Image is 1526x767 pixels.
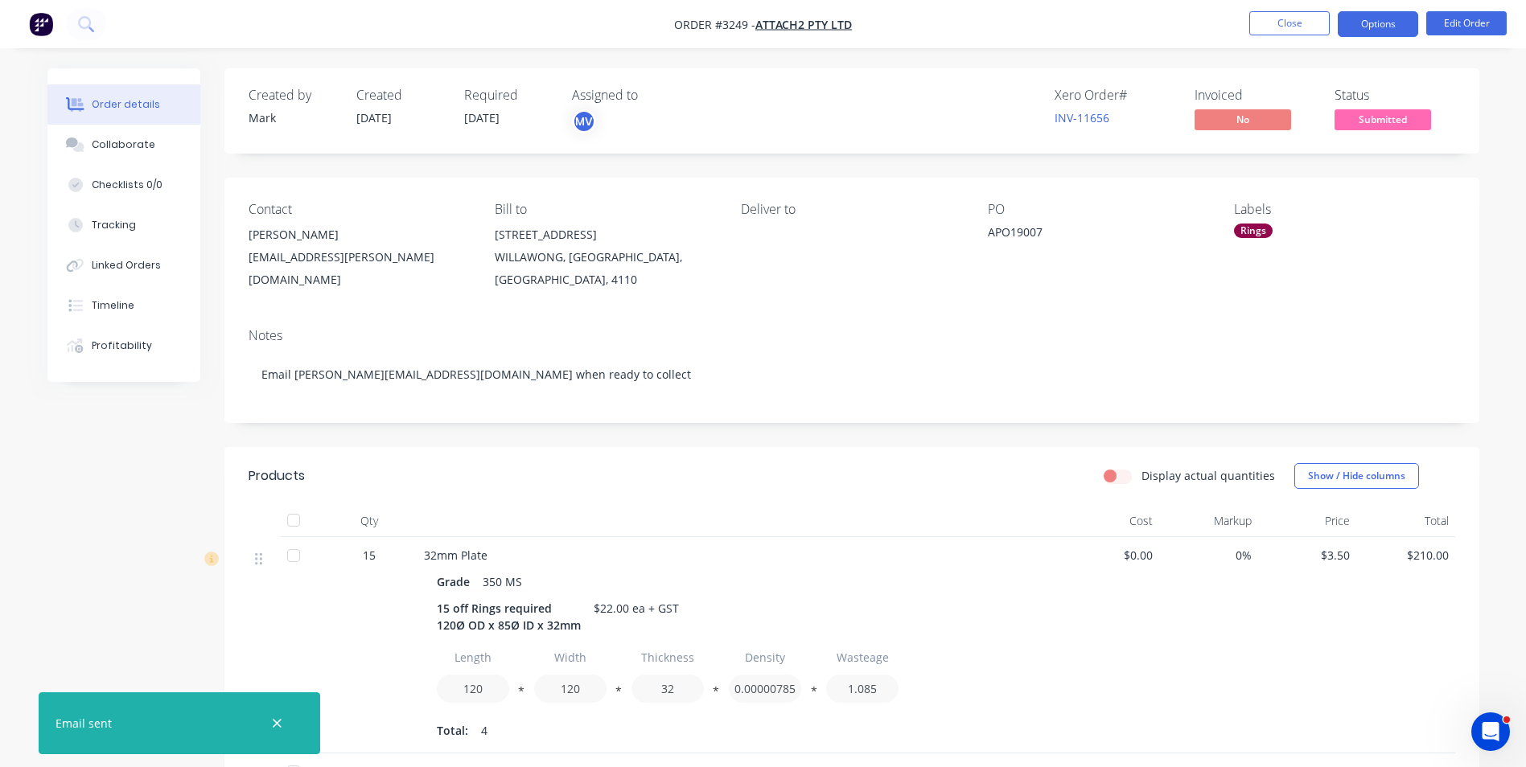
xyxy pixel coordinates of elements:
div: Markup [1159,505,1258,537]
div: PO [988,202,1208,217]
div: Rings [1234,224,1273,238]
div: [PERSON_NAME][EMAIL_ADDRESS][PERSON_NAME][DOMAIN_NAME] [249,224,469,291]
div: Notes [249,328,1455,343]
input: Value [534,675,607,703]
input: Label [631,643,704,671]
div: Mark [249,109,337,126]
button: Timeline [47,285,200,326]
div: Contact [249,202,469,217]
span: 32mm Plate [424,548,487,563]
div: Collaborate [92,137,155,152]
img: Factory [29,12,53,36]
div: Profitability [92,338,152,353]
span: 0% [1166,547,1252,564]
div: WILLAWONG, [GEOGRAPHIC_DATA], [GEOGRAPHIC_DATA], 4110 [495,246,715,291]
div: [PERSON_NAME] [249,224,469,246]
button: MV [572,109,596,133]
span: $210.00 [1363,547,1449,564]
button: Linked Orders [47,245,200,285]
input: Label [437,643,509,671]
div: [STREET_ADDRESS] [495,224,715,246]
input: Value [826,675,899,703]
span: [DATE] [464,110,500,125]
div: Order details [92,97,160,112]
div: [EMAIL_ADDRESS][PERSON_NAME][DOMAIN_NAME] [249,246,469,291]
button: Submitted [1335,109,1431,133]
input: Label [729,643,801,671]
button: Order details [47,84,200,125]
button: Tracking [47,205,200,245]
div: Assigned to [572,88,733,103]
span: No [1195,109,1291,129]
div: Tracking [92,218,136,232]
div: Email sent [56,715,112,732]
div: Created by [249,88,337,103]
div: Qty [321,505,417,537]
span: Submitted [1335,109,1431,129]
div: 350 MS [476,570,529,593]
span: Order #3249 - [674,17,755,32]
input: Label [534,643,607,671]
input: Label [826,643,899,671]
button: Close [1249,11,1330,35]
div: Created [356,88,445,103]
div: Invoiced [1195,88,1315,103]
div: Grade [437,570,476,593]
input: Value [437,675,509,703]
button: Checklists 0/0 [47,165,200,205]
span: 15 [363,547,376,564]
span: $0.00 [1067,547,1154,564]
div: Email [PERSON_NAME][EMAIL_ADDRESS][DOMAIN_NAME] when ready to collect [249,350,1455,399]
span: Total: [437,722,468,739]
button: Collaborate [47,125,200,165]
button: Show / Hide columns [1294,463,1419,489]
span: 4 [481,722,487,739]
iframe: Intercom live chat [1471,712,1510,751]
div: Status [1335,88,1455,103]
div: Checklists 0/0 [92,178,162,192]
div: 15 off Rings required 120Ø OD x 85Ø ID x 32mm [437,597,587,637]
div: APO19007 [988,224,1189,246]
div: Linked Orders [92,258,161,273]
div: Total [1356,505,1455,537]
a: Attach2 Pty Ltd [755,17,852,32]
button: Options [1338,11,1418,37]
span: $3.50 [1265,547,1351,564]
div: Deliver to [741,202,961,217]
div: Products [249,466,305,486]
div: Labels [1234,202,1454,217]
div: Price [1258,505,1357,537]
a: INV-11656 [1055,110,1109,125]
div: Cost [1061,505,1160,537]
div: Required [464,88,553,103]
span: [DATE] [356,110,392,125]
div: Bill to [495,202,715,217]
div: Xero Order # [1055,88,1175,103]
label: Display actual quantities [1141,467,1275,484]
button: Edit Order [1426,11,1507,35]
input: Value [729,675,801,703]
div: $22.00 ea + GST [587,597,685,620]
div: Timeline [92,298,134,313]
div: [STREET_ADDRESS]WILLAWONG, [GEOGRAPHIC_DATA], [GEOGRAPHIC_DATA], 4110 [495,224,715,291]
button: Profitability [47,326,200,366]
input: Value [631,675,704,703]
